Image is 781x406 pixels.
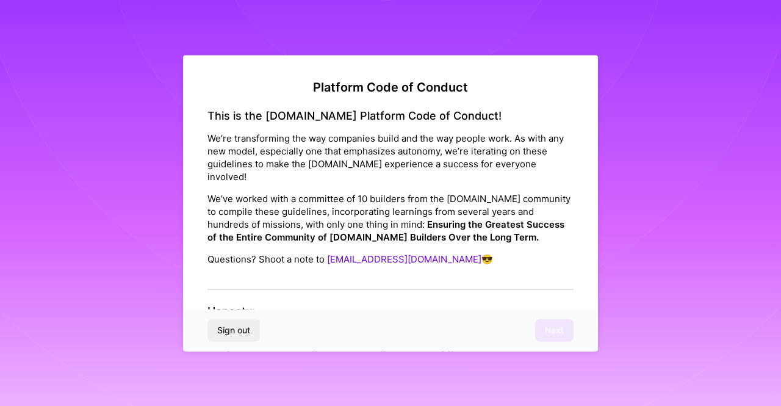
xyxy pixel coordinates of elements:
[207,109,574,122] h4: This is the [DOMAIN_NAME] Platform Code of Conduct!
[327,253,481,265] a: [EMAIL_ADDRESS][DOMAIN_NAME]
[207,132,574,183] p: We’re transforming the way companies build and the way people work. As with any new model, especi...
[207,79,574,94] h2: Platform Code of Conduct
[207,192,574,244] p: We’ve worked with a committee of 10 builders from the [DOMAIN_NAME] community to compile these gu...
[217,324,250,336] span: Sign out
[207,219,564,243] strong: Ensuring the Greatest Success of the Entire Community of [DOMAIN_NAME] Builders Over the Long Term.
[207,253,574,266] p: Questions? Shoot a note to 😎
[207,319,260,341] button: Sign out
[207,305,574,318] h4: Honesty:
